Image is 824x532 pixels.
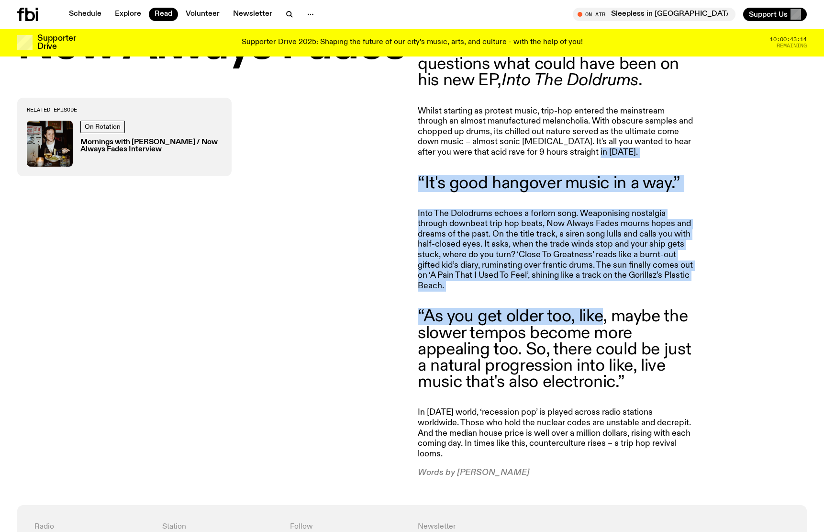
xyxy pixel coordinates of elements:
[418,106,693,158] p: Whilst starting as protest music, trip-hop entered the mainstream through an almost manufactured ...
[109,8,147,21] a: Explore
[573,8,735,21] button: On AirSleepless in [GEOGRAPHIC_DATA]
[770,37,807,42] span: 10:00:43:14
[418,468,693,478] p: Words by [PERSON_NAME]
[418,522,662,532] h4: Newsletter
[290,522,406,532] h4: Follow
[27,121,222,167] a: Sam blankly stares at the camera, brightly lit by a camera flash wearing a hat collared shirt and...
[80,139,222,153] h3: Mornings with [PERSON_NAME] / Now Always Fades Interview
[17,24,406,67] h1: Now Always Fades
[743,8,807,21] button: Support Us
[418,209,693,292] p: Into The Dolodrums echoes a forlorn song. Weaponising nostalgia through downbeat trip hop beats, ...
[777,43,807,48] span: Remaining
[227,8,278,21] a: Newsletter
[162,522,278,532] h4: Station
[501,72,638,89] em: Into The Doldrums
[418,175,693,192] blockquote: “It's good hangover music in a way.”
[37,34,76,51] h3: Supporter Drive
[418,407,693,459] p: In [DATE] world, ‘recession pop’ is played across radio stations worldwide. Those who hold the nu...
[180,8,225,21] a: Volunteer
[149,8,178,21] a: Read
[242,38,583,47] p: Supporter Drive 2025: Shaping the future of our city’s music, arts, and culture - with the help o...
[34,522,151,532] h4: Radio
[27,107,222,113] h3: Related Episode
[418,308,693,390] blockquote: “As you get older too, like, maybe the slower tempos become more appealing too. So, there could b...
[27,121,73,167] img: Sam blankly stares at the camera, brightly lit by a camera flash wearing a hat collared shirt and...
[63,8,107,21] a: Schedule
[749,10,788,19] span: Support Us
